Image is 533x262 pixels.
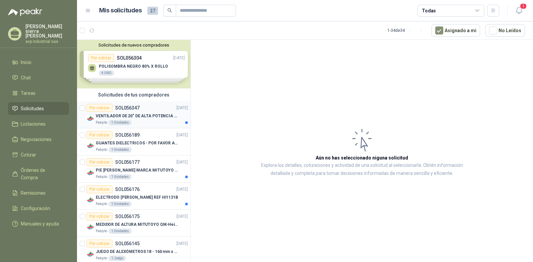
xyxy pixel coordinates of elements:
span: Manuales y ayuda [21,220,59,227]
p: SOL056177 [115,160,140,165]
div: 1 Unidades [108,120,132,125]
p: [DATE] [176,105,188,111]
div: 1 Unidades [108,228,132,234]
div: Por cotizar [86,212,112,220]
img: Company Logo [86,250,94,258]
a: Por cotizarSOL056175[DATE] Company LogoMEDIDOR DE ALTURA MITUTOYO QM-Height 518-245Patojito1 Unid... [77,210,191,237]
span: Tareas [21,89,35,97]
div: Solicitudes de nuevos compradoresPor cotizarSOL056304[DATE] POLISOMBRA NEGRO 80% X ROLLO4 UNDPor ... [77,40,191,88]
span: Remisiones [21,189,46,197]
div: 1 Unidades [108,147,132,152]
span: 1 [520,3,527,9]
div: Por cotizar [86,185,112,193]
a: Configuración [8,202,69,215]
a: Por cotizarSOL056177[DATE] Company LogoPIE [PERSON_NAME] MARCA MITUTOYO REF [PHONE_NUMBER]Patojit... [77,155,191,183]
span: Configuración [21,205,50,212]
p: SOL056175 [115,214,140,219]
a: Por cotizarSOL056347[DATE] Company LogoVENTILADOR DE 20" DE ALTA POTENCIA PARA ANCLAR A LA PAREDP... [77,101,191,128]
span: Negociaciones [21,136,52,143]
img: Company Logo [86,142,94,150]
p: Patojito [96,147,107,152]
p: [DATE] [176,241,188,247]
p: Patojito [96,174,107,180]
p: SOL056347 [115,106,140,110]
span: search [167,8,172,13]
p: [DATE] [176,213,188,220]
img: Company Logo [86,223,94,231]
span: Inicio [21,59,31,66]
a: Negociaciones [8,133,69,146]
a: Por cotizarSOL056189[DATE] Company LogoGUANTES DIELECTRICOS - POR FAVOR ADJUNTAR SU FICHA TECNICA... [77,128,191,155]
p: SOL056176 [115,187,140,192]
p: VENTILADOR DE 20" DE ALTA POTENCIA PARA ANCLAR A LA PARED [96,113,179,119]
div: Solicitudes de tus compradores [77,88,191,101]
div: Por cotizar [86,104,112,112]
a: Órdenes de Compra [8,164,69,184]
p: JUEGO DE ALEXÓMETROS 18 - 160 mm x 0,01 mm 2824-S3 [96,249,179,255]
div: 1 Unidades [108,174,132,180]
div: Todas [422,7,436,14]
img: Logo peakr [8,8,42,16]
p: [PERSON_NAME] sierra [PERSON_NAME] [25,24,69,38]
a: Por cotizarSOL056176[DATE] Company LogoELECTRODO [PERSON_NAME] REF HI1131BPatojito1 Unidades [77,183,191,210]
p: [DATE] [176,159,188,166]
button: Solicitudes de nuevos compradores [80,43,188,48]
p: GUANTES DIELECTRICOS - POR FAVOR ADJUNTAR SU FICHA TECNICA [96,140,179,146]
div: 1 - 34 de 34 [387,25,426,36]
p: MEDIDOR DE ALTURA MITUTOYO QM-Height 518-245 [96,221,179,228]
p: avp industrial sas [25,40,69,44]
p: ELECTRODO [PERSON_NAME] REF HI1131B [96,194,178,201]
p: Patojito [96,201,107,207]
div: Por cotizar [86,240,112,248]
div: Por cotizar [86,131,112,139]
span: Cotizar [21,151,36,158]
a: Inicio [8,56,69,69]
a: Licitaciones [8,118,69,130]
a: Chat [8,71,69,84]
div: Por cotizar [86,158,112,166]
span: Chat [21,74,31,81]
p: SOL056145 [115,241,140,246]
span: Licitaciones [21,120,46,128]
p: PIE [PERSON_NAME] MARCA MITUTOYO REF [PHONE_NUMBER] [96,167,179,174]
img: Company Logo [86,115,94,123]
button: 1 [513,5,525,17]
p: [DATE] [176,132,188,138]
img: Company Logo [86,196,94,204]
a: Cotizar [8,148,69,161]
p: Explora los detalles, cotizaciones y actividad de una solicitud al seleccionarla. Obtén informaci... [258,161,466,178]
span: Órdenes de Compra [21,167,63,181]
div: 1 Unidades [108,201,132,207]
p: Patojito [96,120,107,125]
button: No Leídos [485,24,525,37]
span: 27 [147,7,158,15]
span: Solicitudes [21,105,44,112]
div: 1 Juego [108,256,126,261]
p: Patojito [96,228,107,234]
img: Company Logo [86,169,94,177]
h3: Aún no has seleccionado niguna solicitud [316,154,408,161]
a: Manuales y ayuda [8,217,69,230]
a: Remisiones [8,187,69,199]
button: Asignado a mi [432,24,480,37]
p: SOL056189 [115,133,140,137]
a: Solicitudes [8,102,69,115]
p: Patojito [96,256,107,261]
h1: Mis solicitudes [99,6,142,15]
p: [DATE] [176,186,188,193]
a: Tareas [8,87,69,100]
